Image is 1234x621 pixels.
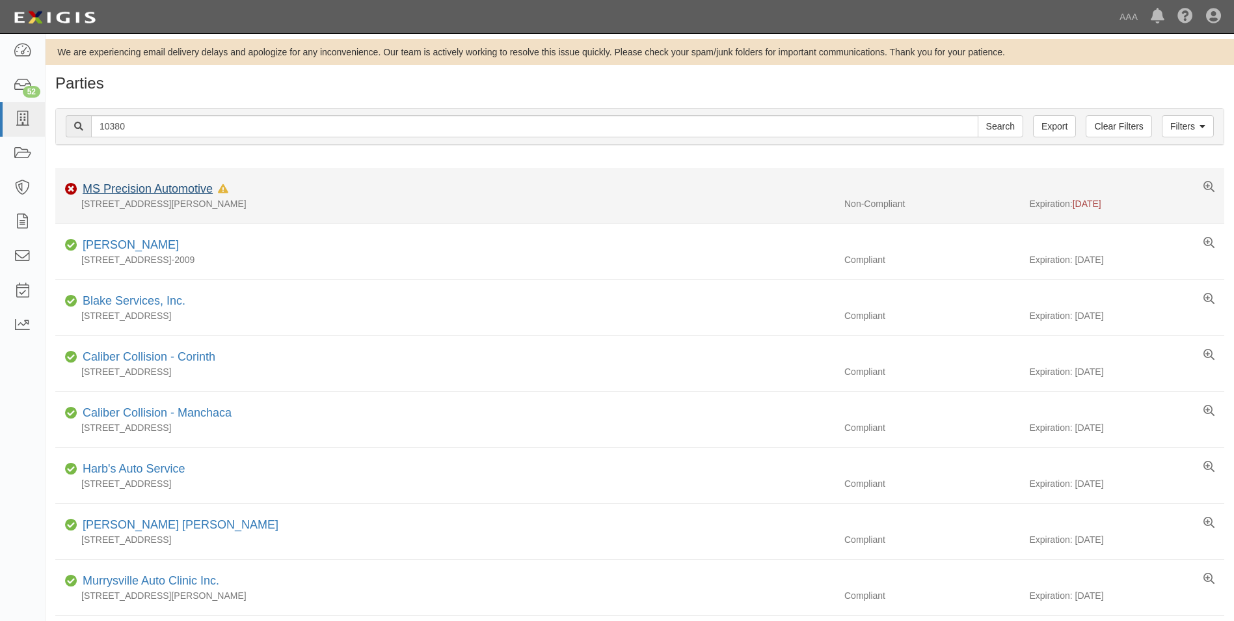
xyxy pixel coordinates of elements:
[65,577,77,586] i: Compliant
[83,238,179,251] a: [PERSON_NAME]
[1113,4,1144,30] a: AAA
[77,181,228,198] div: MS Precision Automotive
[55,365,835,378] div: [STREET_ADDRESS]
[1029,309,1224,322] div: Expiration: [DATE]
[65,521,77,530] i: Compliant
[83,350,215,363] a: Caliber Collision - Corinth
[77,349,215,366] div: Caliber Collision - Corinth
[55,309,835,322] div: [STREET_ADDRESS]
[1029,477,1224,490] div: Expiration: [DATE]
[55,421,835,434] div: [STREET_ADDRESS]
[10,6,100,29] img: logo-5460c22ac91f19d4615b14bd174203de0afe785f0fc80cf4dbbc73dc1793850b.png
[835,533,1029,546] div: Compliant
[1029,589,1224,602] div: Expiration: [DATE]
[1029,197,1224,210] div: Expiration:
[835,309,1029,322] div: Compliant
[55,75,1224,92] h1: Parties
[55,253,835,266] div: [STREET_ADDRESS]-2009
[91,115,978,137] input: Search
[83,518,278,531] a: [PERSON_NAME] [PERSON_NAME]
[55,477,835,490] div: [STREET_ADDRESS]
[65,465,77,474] i: Compliant
[1177,9,1193,25] i: Help Center - Complianz
[65,409,77,418] i: Compliant
[1033,115,1076,137] a: Export
[65,241,77,250] i: Compliant
[77,461,185,478] div: Harb's Auto Service
[77,573,219,590] div: Murrysville Auto Clinic Inc.
[835,589,1029,602] div: Compliant
[835,253,1029,266] div: Compliant
[55,533,835,546] div: [STREET_ADDRESS]
[1203,573,1214,586] a: View results summary
[65,185,77,194] i: Non-Compliant
[83,406,232,419] a: Caliber Collision - Manchaca
[1203,237,1214,250] a: View results summary
[835,477,1029,490] div: Compliant
[65,297,77,306] i: Compliant
[1203,349,1214,362] a: View results summary
[1029,533,1224,546] div: Expiration: [DATE]
[1203,181,1214,194] a: View results summary
[46,46,1234,59] div: We are experiencing email delivery delays and apologize for any inconvenience. Our team is active...
[1203,517,1214,530] a: View results summary
[1029,421,1224,434] div: Expiration: [DATE]
[1162,115,1214,137] a: Filters
[77,237,179,254] div: Ernie Patti Olds
[77,405,232,422] div: Caliber Collision - Manchaca
[77,517,278,534] div: Herb Scott Service
[218,185,228,194] i: In Default since 08/12/2025
[83,462,185,475] a: Harb's Auto Service
[835,365,1029,378] div: Compliant
[83,574,219,587] a: Murrysville Auto Clinic Inc.
[1086,115,1151,137] a: Clear Filters
[1203,405,1214,418] a: View results summary
[1029,365,1224,378] div: Expiration: [DATE]
[83,182,213,195] a: MS Precision Automotive
[77,293,185,310] div: Blake Services, Inc.
[1029,253,1224,266] div: Expiration: [DATE]
[1203,461,1214,474] a: View results summary
[83,294,185,307] a: Blake Services, Inc.
[55,197,835,210] div: [STREET_ADDRESS][PERSON_NAME]
[835,421,1029,434] div: Compliant
[65,353,77,362] i: Compliant
[835,197,1029,210] div: Non-Compliant
[1203,293,1214,306] a: View results summary
[55,589,835,602] div: [STREET_ADDRESS][PERSON_NAME]
[23,86,40,98] div: 52
[978,115,1023,137] input: Search
[1073,199,1101,209] span: [DATE]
